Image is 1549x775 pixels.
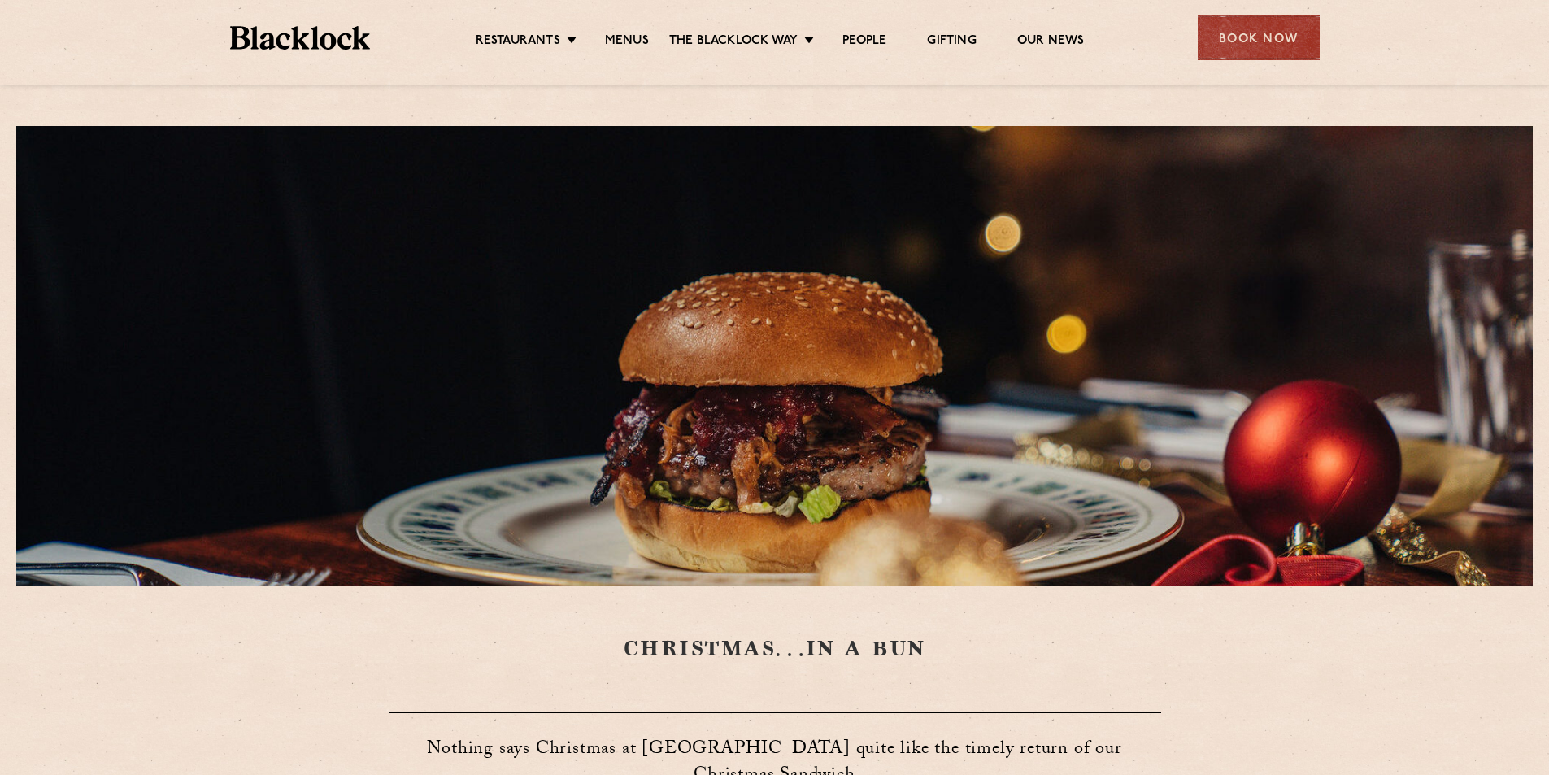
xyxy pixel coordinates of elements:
[1198,15,1320,60] div: Book Now
[669,33,798,51] a: The Blacklock Way
[1017,33,1085,51] a: Our News
[389,634,1161,663] h1: CHRISTMAS…IN A BUN
[605,33,649,51] a: Menus
[230,26,371,50] img: BL_Textured_Logo-footer-cropped.svg
[476,33,560,51] a: Restaurants
[842,33,886,51] a: People
[927,33,976,51] a: Gifting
